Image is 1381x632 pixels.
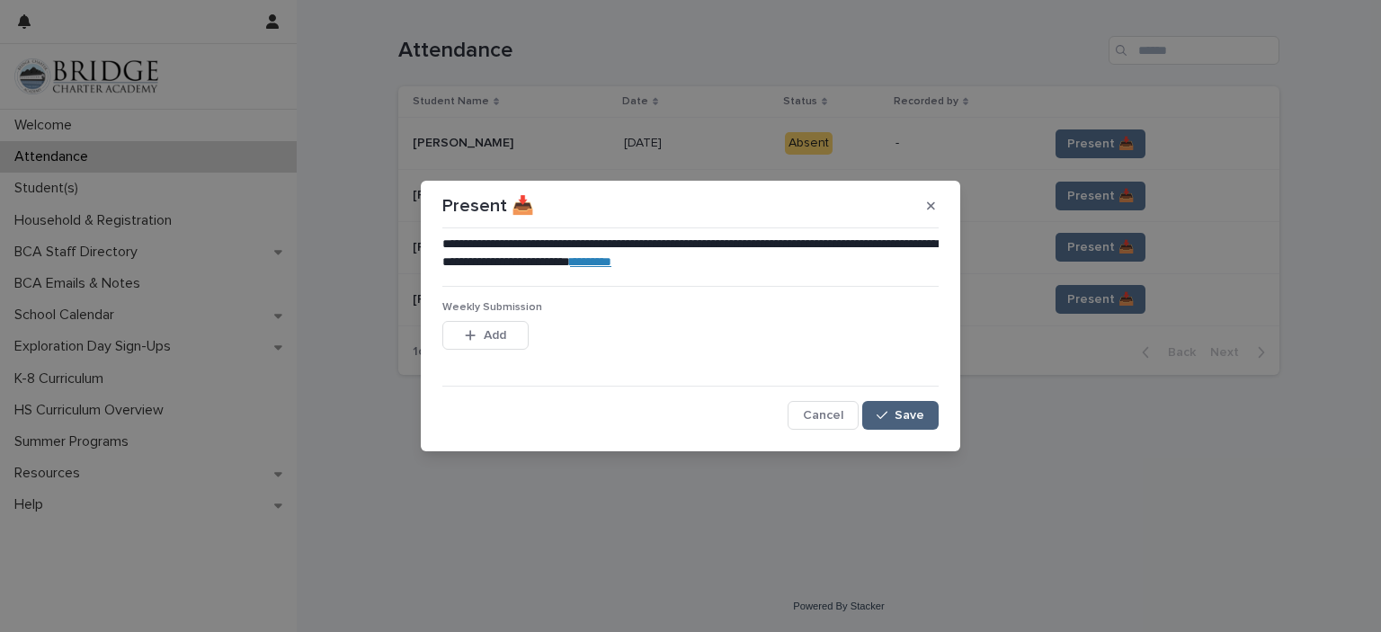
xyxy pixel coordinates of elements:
button: Save [862,401,939,430]
button: Cancel [788,401,859,430]
button: Add [442,321,529,350]
p: Present 📥 [442,195,534,217]
span: Cancel [803,409,843,422]
span: Weekly Submission [442,302,542,313]
span: Add [484,329,506,342]
span: Save [895,409,924,422]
